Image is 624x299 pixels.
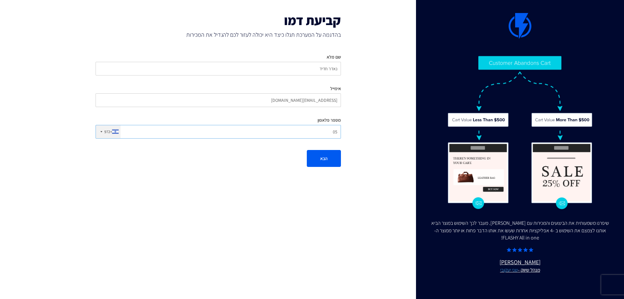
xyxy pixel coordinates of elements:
[96,31,341,39] span: בהדגמה על המערכת תגלו כיצד היא יכולה לעזור לכם להגדיל את המכירות
[429,258,611,274] u: [PERSON_NAME]
[429,266,611,274] small: מנהל שיווק -
[447,55,593,210] img: Flashy
[330,85,341,92] label: אימייל
[500,266,518,273] a: שני יעקובי
[96,125,341,139] input: 50-234-5678
[429,220,611,242] div: שיפרנו משמעותית את הביצועים והמכירות עם [PERSON_NAME]. מעבר לכך השימוש במוצר הביא אותנו לצמצם את ...
[318,117,341,123] label: מספר פלאפון
[104,129,112,134] div: +972
[327,54,341,60] label: שם מלא
[96,125,121,138] div: Israel (‫ישראל‬‎): +972
[96,13,341,27] h1: קביעת דמו
[307,150,341,167] button: הבא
